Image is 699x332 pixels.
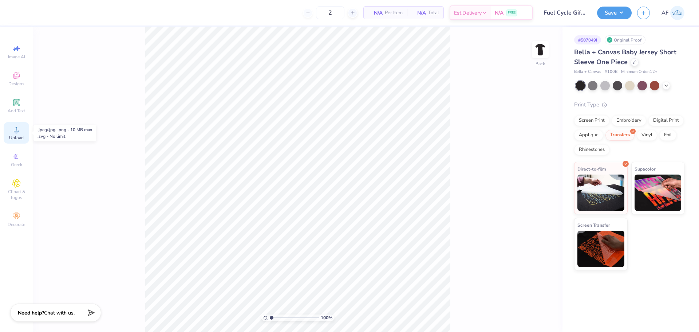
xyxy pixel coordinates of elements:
[612,115,646,126] div: Embroidery
[536,60,545,67] div: Back
[648,115,684,126] div: Digital Print
[635,175,682,211] img: Supacolor
[662,9,668,17] span: AF
[635,165,656,173] span: Supacolor
[44,309,75,316] span: Chat with us.
[9,135,24,141] span: Upload
[574,101,684,109] div: Print Type
[637,130,657,141] div: Vinyl
[538,5,592,20] input: Untitled Design
[11,162,22,168] span: Greek
[670,6,684,20] img: Ana Francesca Bustamante
[8,222,25,227] span: Decorate
[574,69,601,75] span: Bella + Canvas
[659,130,676,141] div: Foil
[411,9,426,17] span: N/A
[574,130,603,141] div: Applique
[533,42,548,57] img: Back
[574,144,609,155] div: Rhinestones
[508,10,516,15] span: FREE
[597,7,632,19] button: Save
[577,175,624,211] img: Direct-to-film
[385,9,403,17] span: Per Item
[605,69,617,75] span: # 100B
[605,130,635,141] div: Transfers
[321,315,332,321] span: 100 %
[37,126,92,133] div: .jpeg/.jpg, .png - 10 MB max
[574,115,609,126] div: Screen Print
[368,9,383,17] span: N/A
[316,6,344,19] input: – –
[577,221,610,229] span: Screen Transfer
[454,9,482,17] span: Est. Delivery
[18,309,44,316] strong: Need help?
[495,9,503,17] span: N/A
[621,69,657,75] span: Minimum Order: 12 +
[428,9,439,17] span: Total
[8,81,24,87] span: Designs
[4,189,29,200] span: Clipart & logos
[37,133,92,140] div: .svg - No limit
[574,35,601,44] div: # 507049I
[577,165,606,173] span: Direct-to-film
[662,6,684,20] a: AF
[605,35,645,44] div: Original Proof
[8,108,25,114] span: Add Text
[577,231,624,267] img: Screen Transfer
[574,48,676,66] span: Bella + Canvas Baby Jersey Short Sleeve One Piece
[8,54,25,60] span: Image AI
